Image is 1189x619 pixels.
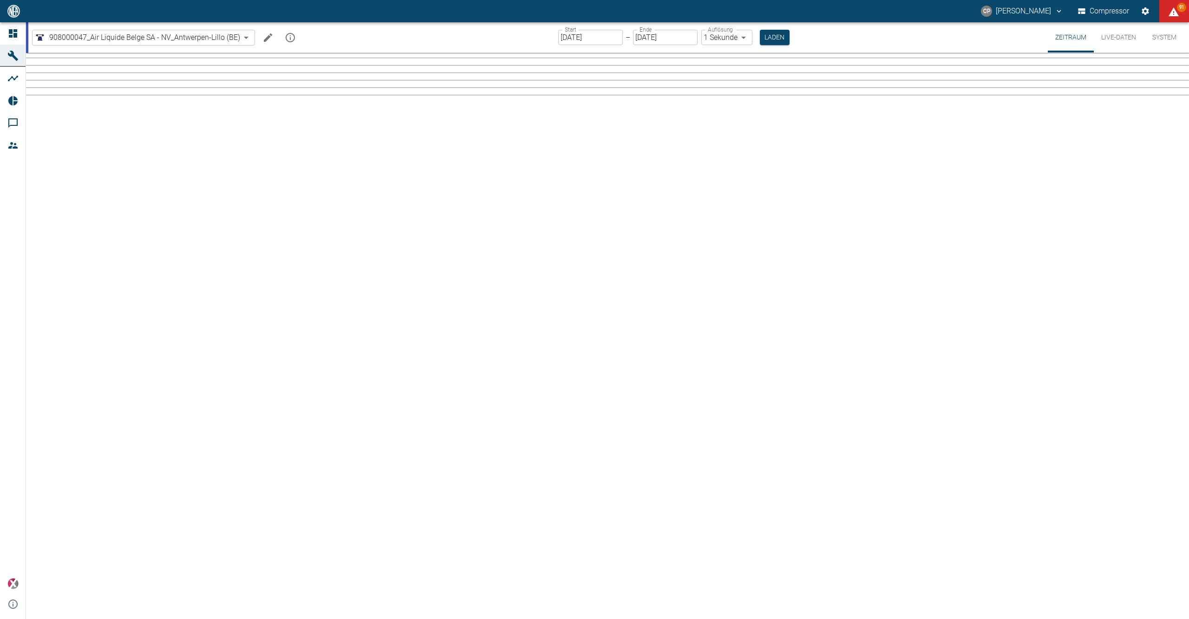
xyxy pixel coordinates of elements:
[701,30,752,45] div: 1 Sekunde
[1137,3,1154,20] button: Einstellungen
[1177,3,1186,12] span: 91
[7,5,21,17] img: logo
[1094,22,1143,52] button: Live-Daten
[259,28,277,47] button: Machine bearbeiten
[1048,22,1094,52] button: Zeitraum
[626,32,630,43] p: –
[565,26,576,33] label: Start
[760,30,790,45] button: Laden
[281,28,300,47] button: mission info
[980,3,1065,20] button: christoph.palm@neuman-esser.com
[981,6,992,17] div: CP
[49,32,240,43] span: 908000047_Air Liquide Belge SA - NV_Antwerpen-Lillo (BE)
[1076,3,1131,20] button: Compressor
[558,30,623,45] input: DD.MM.YYYY
[633,30,698,45] input: DD.MM.YYYY
[34,32,240,43] a: 908000047_Air Liquide Belge SA - NV_Antwerpen-Lillo (BE)
[7,578,19,589] img: Xplore Logo
[640,26,652,33] label: Ende
[708,26,733,33] label: Auflösung
[1143,22,1185,52] button: System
